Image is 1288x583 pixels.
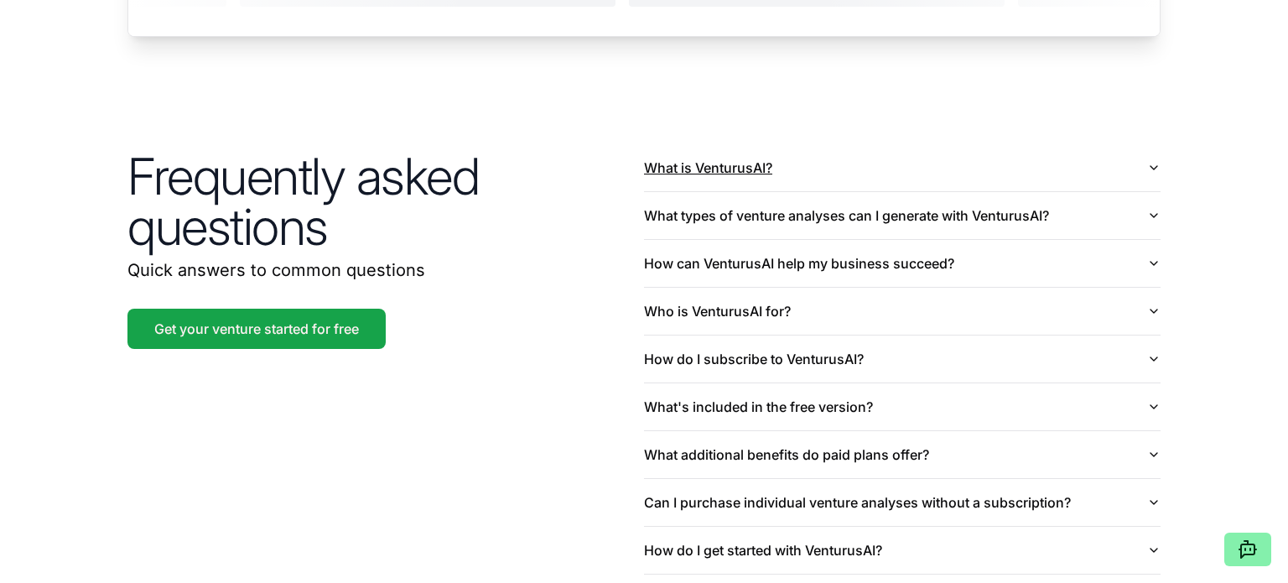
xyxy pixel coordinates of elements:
button: Can I purchase individual venture analyses without a subscription? [644,479,1161,526]
h2: Frequently asked questions [127,151,644,252]
button: What's included in the free version? [644,383,1161,430]
button: Who is VenturusAI for? [644,288,1161,335]
button: How do I get started with VenturusAI? [644,527,1161,574]
button: What is VenturusAI? [644,144,1161,191]
a: Get your venture started for free [127,309,386,349]
button: How can VenturusAI help my business succeed? [644,240,1161,287]
p: Quick answers to common questions [127,258,644,282]
button: What additional benefits do paid plans offer? [644,431,1161,478]
button: How do I subscribe to VenturusAI? [644,336,1161,383]
button: What types of venture analyses can I generate with VenturusAI? [644,192,1161,239]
